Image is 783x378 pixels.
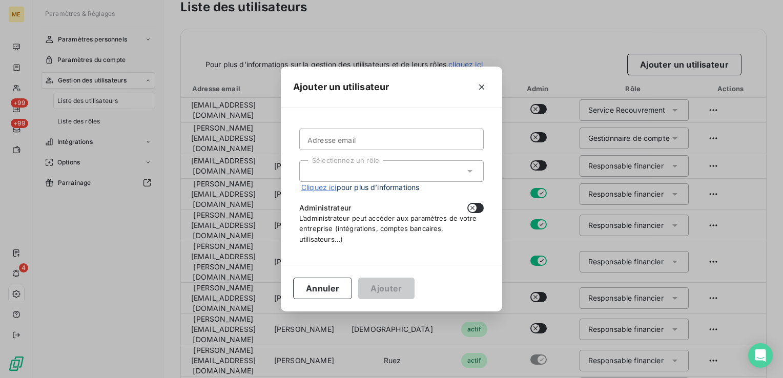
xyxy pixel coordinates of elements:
span: pour plus d’informations [301,182,419,193]
input: placeholder [299,129,484,150]
button: Annuler [293,278,352,299]
button: Ajouter [358,278,414,299]
a: Cliquez ici [301,183,337,192]
h5: Ajouter un utilisateur [293,80,389,94]
div: Open Intercom Messenger [748,343,773,368]
span: L’administrateur peut accéder aux paramètres de votre entreprise (intégrations, comptes bancaires... [299,214,477,243]
span: Administrateur [299,203,351,213]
